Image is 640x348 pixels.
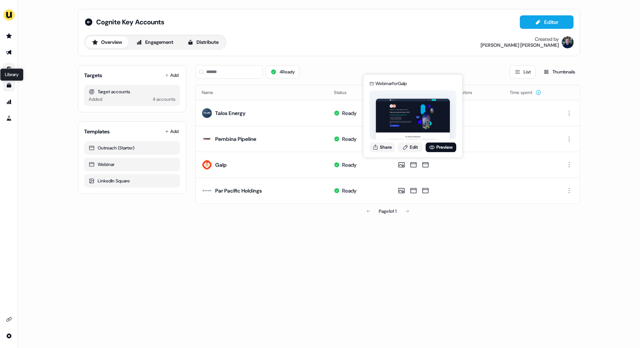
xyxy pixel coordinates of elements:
[342,161,357,169] div: Ready
[215,135,256,143] div: Pembina Pipeline
[375,80,407,87] div: Webinar for Galp
[215,109,246,117] div: Talos Energy
[510,65,536,79] button: List
[181,36,225,48] button: Distribute
[426,142,456,152] a: Preview
[520,19,574,27] a: Editor
[457,86,481,99] button: Visitors
[164,70,180,81] button: Add
[215,187,262,194] div: Par Pacific Holdings
[562,36,574,48] img: James
[153,96,176,103] div: 4 accounts
[3,314,15,326] a: Go to integrations
[130,36,180,48] button: Engagement
[376,99,450,140] img: asset preview
[334,86,356,99] button: Status
[520,15,574,29] button: Editor
[86,36,128,48] button: Overview
[342,135,357,143] div: Ready
[3,96,15,108] a: Go to attribution
[3,79,15,91] a: Go to templates
[510,86,542,99] button: Time spent
[379,208,397,215] div: Page 1 of 1
[3,63,15,75] a: Go to Inbound
[398,142,423,152] a: Edit
[3,112,15,124] a: Go to experiments
[535,36,559,42] div: Created by
[89,144,176,152] div: Outreach (Starter)
[369,142,395,152] button: Share
[457,109,498,117] div: 1
[3,30,15,42] a: Go to prospects
[481,42,559,48] div: [PERSON_NAME] [PERSON_NAME]
[215,161,227,169] div: Galp
[96,18,164,27] span: Cognite Key Accounts
[266,65,300,79] button: 4Ready
[3,46,15,58] a: Go to outbound experience
[164,126,180,137] button: Add
[89,177,176,185] div: LinkedIn Square
[89,161,176,168] div: Webinar
[342,109,357,117] div: Ready
[202,86,222,99] button: Name
[539,65,580,79] button: Thumbnails
[89,96,102,103] div: Added
[89,88,176,96] div: Target accounts
[84,72,102,79] div: Targets
[3,330,15,342] a: Go to integrations
[84,128,110,135] div: Templates
[342,187,357,194] div: Ready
